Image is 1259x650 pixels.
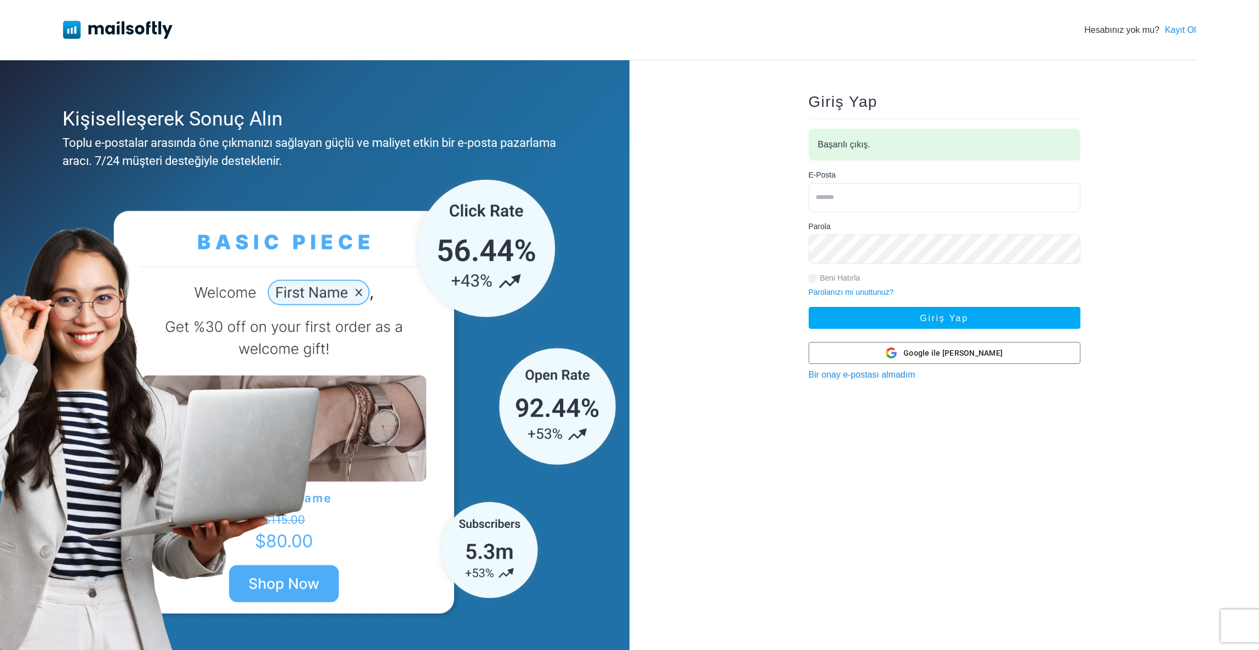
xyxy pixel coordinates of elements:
[809,288,894,297] a: Parolanızı mı unuttunuz?
[62,134,562,170] div: Toplu e-postalar arasında öne çıkmanızı sağlayan güçlü ve maliyet etkin bir e-posta pazarlama ara...
[1084,24,1196,37] div: Hesabınız yok mu?
[63,21,173,38] img: Mailsoftly
[820,272,860,284] label: Beni Hatırla
[809,342,1080,364] button: Google ile [PERSON_NAME]
[809,370,915,379] a: Bir onay e-postası almadım
[809,221,831,232] label: Parola
[809,129,1080,161] div: Başarılı çıkış.
[809,169,836,181] label: E-Posta
[903,347,1003,359] span: Google ile [PERSON_NAME]
[62,104,562,134] div: Kişiselleşerek Sonuç Alın
[809,93,878,110] span: Giriş Yap
[1165,24,1196,37] a: Kayıt Ol
[809,307,1080,329] button: Giriş Yap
